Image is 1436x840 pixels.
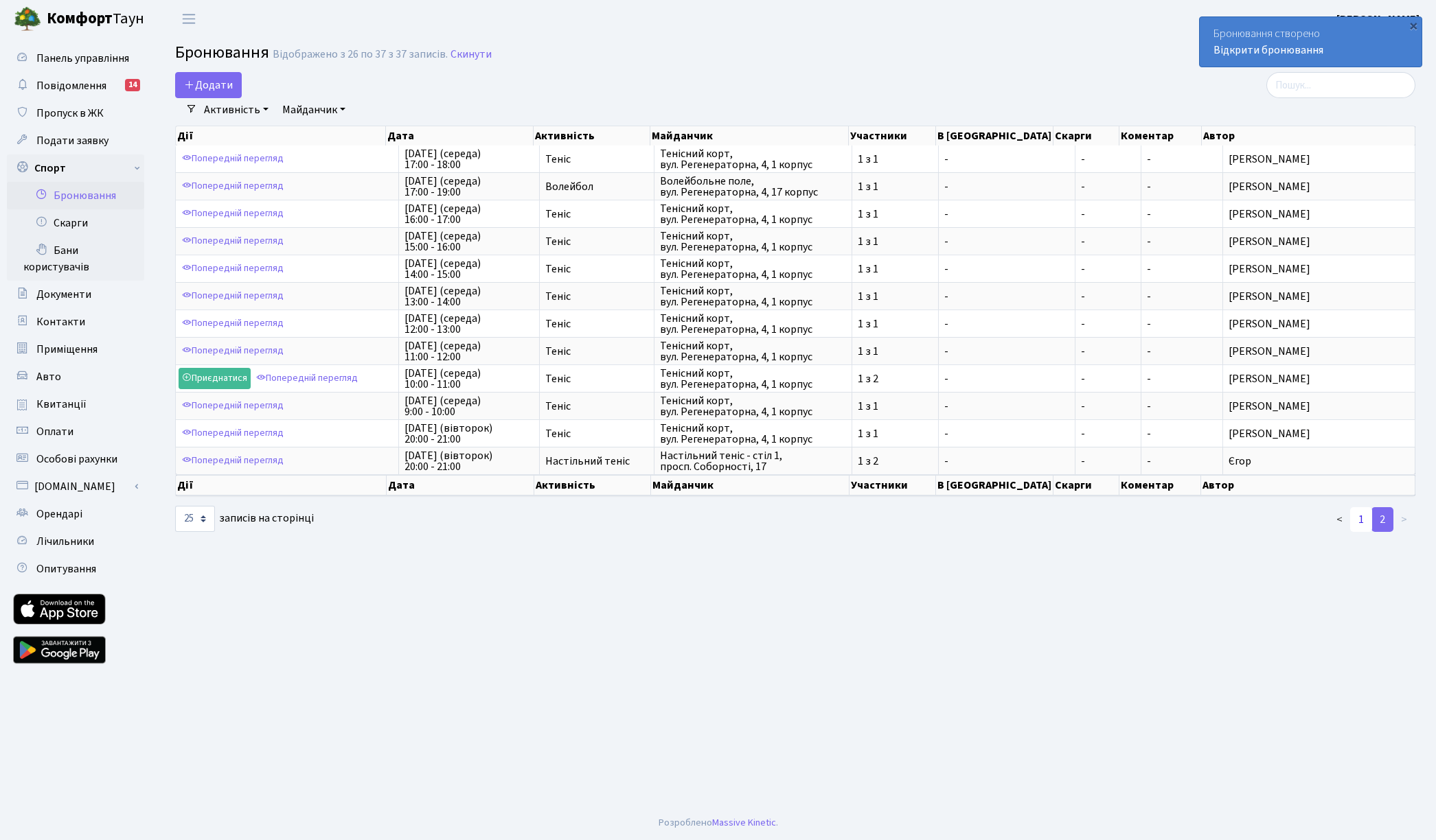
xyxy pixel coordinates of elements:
[534,475,651,495] th: Активність
[179,176,287,197] a: Попередній перегляд
[179,148,287,170] a: Попередній перегляд
[404,148,534,170] span: [DATE] (середа) 17:00 - 18:00
[1371,507,1393,532] a: 2
[712,815,776,830] a: Massive Kinetic
[1229,373,1409,384] span: [PERSON_NAME]
[36,133,109,148] span: Подати заявку
[7,154,144,182] a: Спорт
[1328,507,1351,532] a: <
[1081,181,1135,192] span: -
[404,450,534,472] span: [DATE] (вівторок) 20:00 - 21:00
[7,390,144,418] a: Квитанції
[545,346,648,357] span: Теніс
[944,236,1069,247] span: -
[7,182,144,209] a: Бронювання
[660,203,846,225] span: Тенісний корт, вул. Регенераторна, 4, 1 корпус
[7,500,144,528] a: Орендарі
[179,340,287,362] a: Попередній перегляд
[277,98,351,121] a: Майданчик
[660,368,846,390] span: Тенісний корт, вул. Регенераторна, 4, 1 корпус
[1229,318,1409,329] span: [PERSON_NAME]
[1266,72,1415,98] input: Пошук...
[404,395,534,417] span: [DATE] (середа) 9:00 - 10:00
[545,318,648,329] span: Теніс
[1081,428,1135,439] span: -
[179,203,287,224] a: Попередній перегляд
[36,314,85,329] span: Контакти
[944,318,1069,329] span: -
[1213,43,1323,58] a: Відкрити бронювання
[198,98,274,121] a: Активність
[1147,371,1151,386] span: -
[545,236,648,247] span: Теніс
[176,126,386,145] th: Дії
[1147,234,1151,249] span: -
[858,181,933,192] span: 1 з 1
[179,423,287,444] a: Попередній перегляд
[7,100,144,127] a: Пропуск в ЖК
[545,428,648,439] span: Теніс
[1229,264,1409,275] span: [PERSON_NAME]
[7,72,144,100] a: Повідомлення14
[175,506,215,532] select: записів на сторінці
[660,340,846,362] span: Тенісний корт, вул. Регенераторна, 4, 1 корпус
[660,423,846,445] span: Тенісний корт, вул. Регенераторна, 4, 1 корпус
[7,281,144,308] a: Документи
[179,258,287,279] a: Попередній перегляд
[858,428,933,439] span: 1 з 1
[7,363,144,390] a: Авто
[36,452,117,467] span: Особові рахунки
[534,126,650,145] th: Активність
[7,336,144,363] a: Приміщення
[858,264,933,275] span: 1 з 1
[858,373,933,384] span: 1 з 2
[650,126,848,145] th: Майданчик
[1229,401,1409,412] span: [PERSON_NAME]
[36,369,61,384] span: Авто
[1147,207,1151,222] span: -
[944,428,1069,439] span: -
[1147,261,1151,277] span: -
[858,456,933,467] span: 1 з 2
[1119,126,1202,145] th: Коментар
[660,148,846,170] span: Тенісний корт, вул. Регенераторна, 4, 1 корпус
[172,8,206,30] button: Переключити навігацію
[944,373,1069,384] span: -
[1336,11,1420,27] a: [PERSON_NAME]
[175,40,269,65] span: Бронювання
[660,313,846,335] span: Тенісний корт, вул. Регенераторна, 4, 1 корпус
[545,209,648,220] span: Теніс
[944,346,1069,357] span: -
[1081,401,1135,412] span: -
[1147,152,1151,167] span: -
[660,285,846,307] span: Тенісний корт, вул. Регенераторна, 4, 1 корпус
[7,418,144,445] a: Оплати
[545,154,648,165] span: Теніс
[36,106,104,121] span: Пропуск в ЖК
[660,450,846,472] span: Настільний теніс - стіл 1, просп. Соборності, 17
[545,456,648,467] span: Настільний теніс
[1081,264,1135,275] span: -
[404,340,534,362] span: [DATE] (середа) 11:00 - 12:00
[1147,454,1151,469] span: -
[47,8,144,31] span: Таун
[7,237,144,281] a: Бани користувачів
[1053,475,1119,495] th: Скарги
[1147,426,1151,441] span: -
[273,48,448,61] div: Відображено з 26 по 37 з 37 записів.
[36,287,91,302] span: Документи
[1406,19,1420,32] div: ×
[1202,126,1415,145] th: Автор
[1119,475,1201,495] th: Коментар
[1081,291,1135,302] span: -
[7,127,144,154] a: Подати заявку
[125,79,140,91] div: 14
[36,51,129,66] span: Панель управління
[944,401,1069,412] span: -
[253,368,361,389] a: Попередній перегляд
[7,445,144,473] a: Особові рахунки
[944,456,1069,467] span: -
[660,395,846,417] span: Тенісний корт, вул. Регенераторна, 4, 1 корпус
[179,368,251,389] a: Приєднатися
[1229,209,1409,220] span: [PERSON_NAME]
